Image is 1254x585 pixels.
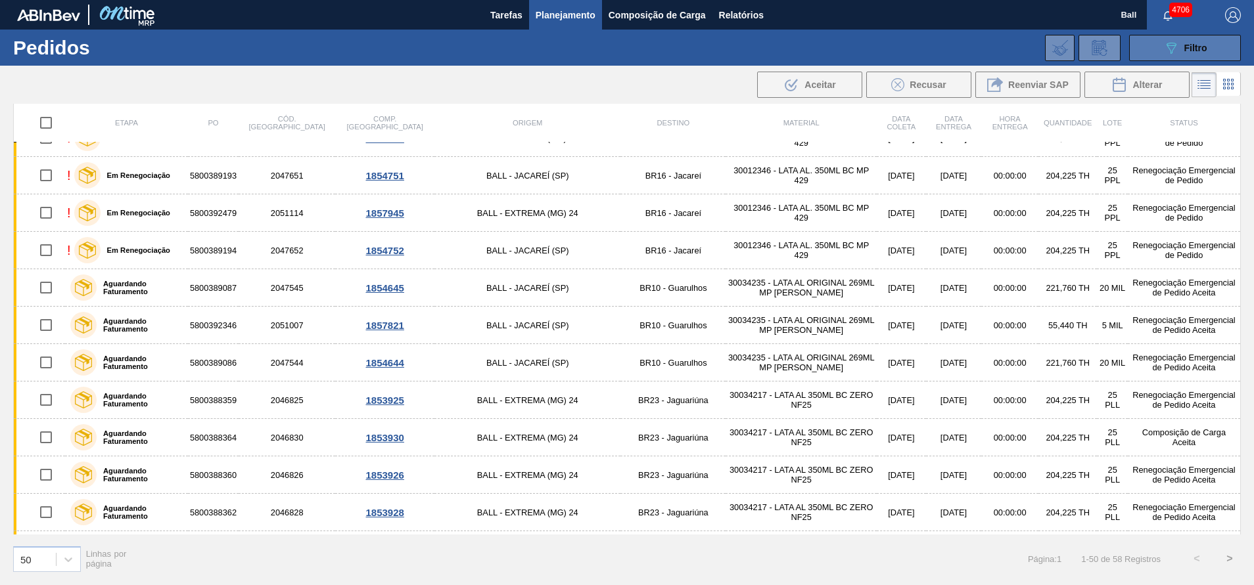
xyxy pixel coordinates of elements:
[926,456,982,494] td: [DATE]
[188,494,239,531] td: 5800388362
[14,269,1241,307] a: Aguardando Faturamento58003890872047545BALL - JACAREÍ (SP)BR10 - Guarulhos30034235 - LATA AL ORIG...
[877,531,926,569] td: [DATE]
[14,344,1241,381] a: Aguardando Faturamento58003890862047544BALL - JACAREÍ (SP)BR10 - Guarulhos30034235 - LATA AL ORIG...
[434,307,620,344] td: BALL - JACAREÍ (SP)
[620,232,726,269] td: BR16 - Jacareí
[17,9,80,21] img: TNhmsLtSVTkK8tSr43FrP2fwEKptu5GPRR3wAAAABJRU5ErkJggg==
[1128,531,1241,569] td: Renegociação Emergencial de Pedido Aceita
[188,157,239,194] td: 5800389193
[757,72,862,98] div: Aceitar
[188,269,239,307] td: 5800389087
[188,194,239,232] td: 5800392479
[337,432,432,443] div: 1853930
[726,494,877,531] td: 30034217 - LATA AL 350ML BC ZERO NF25
[1008,79,1069,90] span: Reenviar SAP
[239,194,335,232] td: 2051114
[1081,554,1161,564] span: 1 - 50 de 58 Registros
[1097,307,1128,344] td: 5 MIL
[926,494,982,531] td: [DATE]
[97,317,183,333] label: Aguardando Faturamento
[926,232,982,269] td: [DATE]
[1038,194,1097,232] td: 204,225 TH
[1038,344,1097,381] td: 221,760 TH
[981,232,1038,269] td: 00:00:00
[1097,194,1128,232] td: 25 PPL
[67,206,71,221] div: !
[337,395,432,406] div: 1853925
[239,344,335,381] td: 2047544
[490,7,522,23] span: Tarefas
[926,307,982,344] td: [DATE]
[14,194,1241,232] a: !Em Renegociação58003924792051114BALL - EXTREMA (MG) 24BR16 - Jacareí30012346 - LATA AL. 350ML BC...
[975,72,1080,98] div: Reenviar SAP
[14,381,1241,419] a: Aguardando Faturamento58003883592046825BALL - EXTREMA (MG) 24BR23 - Jaguariúna30034217 - LATA AL ...
[1097,232,1128,269] td: 25 PPL
[1038,157,1097,194] td: 204,225 TH
[434,531,620,569] td: BALL - EXTREMA (MG) 24
[1225,7,1241,23] img: Logout
[926,157,982,194] td: [DATE]
[981,456,1038,494] td: 00:00:00
[1097,381,1128,419] td: 25 PLL
[981,307,1038,344] td: 00:00:00
[887,115,916,131] span: Data coleta
[877,307,926,344] td: [DATE]
[620,307,726,344] td: BR10 - Guarulhos
[434,344,620,381] td: BALL - JACAREÍ (SP)
[1038,456,1097,494] td: 204,225 TH
[877,456,926,494] td: [DATE]
[877,194,926,232] td: [DATE]
[101,209,170,217] label: Em Renegociação
[239,157,335,194] td: 2047651
[97,392,183,408] label: Aguardando Faturamento
[783,119,820,127] span: Material
[188,232,239,269] td: 5800389194
[239,456,335,494] td: 2046826
[926,269,982,307] td: [DATE]
[239,232,335,269] td: 2047652
[877,494,926,531] td: [DATE]
[337,282,432,293] div: 1854645
[1097,531,1128,569] td: 25 PLL
[337,320,432,331] div: 1857821
[1097,456,1128,494] td: 25 PLL
[926,381,982,419] td: [DATE]
[926,194,982,232] td: [DATE]
[609,7,706,23] span: Composição de Carga
[239,419,335,456] td: 2046830
[1044,119,1092,127] span: Quantidade
[981,157,1038,194] td: 00:00:00
[188,307,239,344] td: 5800392346
[620,456,726,494] td: BR23 - Jaguariúna
[1128,381,1241,419] td: Renegociação Emergencial de Pedido Aceita
[1038,381,1097,419] td: 204,225 TH
[620,269,726,307] td: BR10 - Guarulhos
[188,344,239,381] td: 5800389086
[1213,542,1246,575] button: >
[239,381,335,419] td: 2046825
[1128,419,1241,456] td: Composição de Carga Aceita
[188,419,239,456] td: 5800388364
[188,381,239,419] td: 5800388359
[239,531,335,569] td: 2046827
[1038,269,1097,307] td: 221,760 TH
[14,307,1241,344] a: Aguardando Faturamento58003923462051007BALL - JACAREÍ (SP)BR10 - Guarulhos30034235 - LATA AL ORIG...
[97,467,183,483] label: Aguardando Faturamento
[926,419,982,456] td: [DATE]
[13,40,210,55] h1: Pedidos
[346,115,423,131] span: Comp. [GEOGRAPHIC_DATA]
[804,79,835,90] span: Aceitar
[337,207,432,219] div: 1857945
[981,194,1038,232] td: 00:00:00
[248,115,325,131] span: Cód. [GEOGRAPHIC_DATA]
[208,119,218,127] span: PO
[866,72,971,98] div: Recusar
[188,531,239,569] td: 5800388361
[1192,72,1217,97] div: Visão em Lista
[1038,494,1097,531] td: 204,225 TH
[726,157,877,194] td: 30012346 - LATA AL. 350ML BC MP 429
[14,494,1241,531] a: Aguardando Faturamento58003883622046828BALL - EXTREMA (MG) 24BR23 - Jaguariúna30034217 - LATA AL ...
[67,243,71,258] div: !
[434,194,620,232] td: BALL - EXTREMA (MG) 24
